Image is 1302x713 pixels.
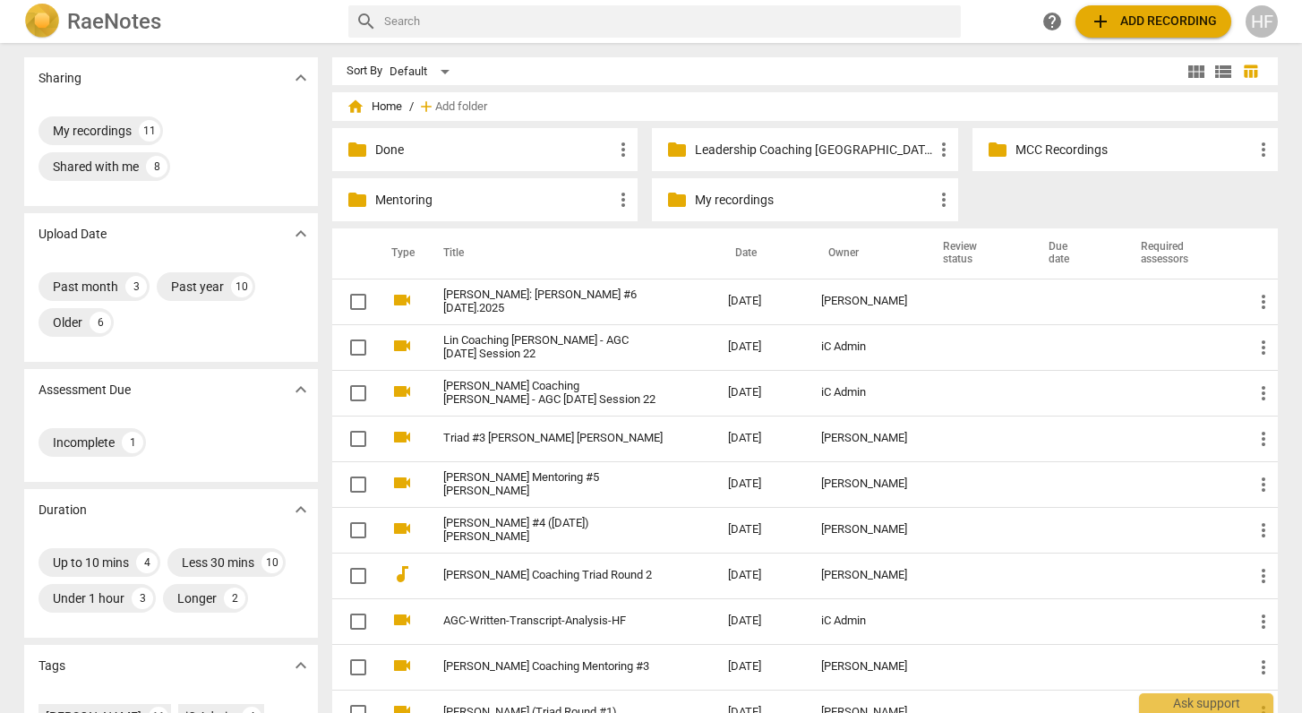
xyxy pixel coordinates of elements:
p: Upload Date [39,225,107,244]
button: Show more [287,376,314,403]
td: [DATE] [714,279,807,324]
span: folder [666,189,688,210]
span: expand_more [290,223,312,245]
a: Lin Coaching [PERSON_NAME] - AGC [DATE] Session 22 [443,334,664,361]
div: iC Admin [821,614,907,628]
div: Less 30 mins [182,554,254,571]
span: more_vert [612,139,634,160]
input: Search [384,7,954,36]
div: Ask support [1139,693,1273,713]
div: Past month [53,278,118,296]
div: 3 [132,588,153,609]
span: expand_more [290,379,312,400]
div: 3 [125,276,147,297]
span: add [417,98,435,116]
div: [PERSON_NAME] [821,477,907,491]
img: Logo [24,4,60,39]
p: My recordings [695,191,932,210]
button: List view [1210,58,1237,85]
span: folder [347,139,368,160]
span: folder [347,189,368,210]
div: HF [1246,5,1278,38]
span: home [347,98,364,116]
div: Shared with me [53,158,139,176]
th: Title [422,228,714,279]
p: Assessment Due [39,381,131,399]
span: videocam [391,518,413,539]
span: Add recording [1090,11,1217,32]
div: iC Admin [821,340,907,354]
button: Table view [1237,58,1263,85]
span: more_vert [1253,291,1274,313]
div: Sort By [347,64,382,78]
div: Longer [177,589,217,607]
button: Show more [287,220,314,247]
span: more_vert [1253,337,1274,358]
div: 2 [224,588,245,609]
div: My recordings [53,122,132,140]
button: Show more [287,64,314,91]
div: Up to 10 mins [53,554,129,571]
span: videocam [391,609,413,631]
div: 6 [90,312,111,333]
p: Leadership Coaching Canada [695,141,932,159]
h2: RaeNotes [67,9,161,34]
span: more_vert [1253,474,1274,495]
a: [PERSON_NAME] Coaching [PERSON_NAME] - AGC [DATE] Session 22 [443,380,664,407]
th: Due date [1027,228,1119,279]
div: [PERSON_NAME] [821,660,907,674]
span: videocam [391,289,413,311]
p: Sharing [39,69,81,88]
span: / [409,100,414,114]
div: 1 [122,432,143,453]
span: more_vert [1253,565,1274,587]
span: videocam [391,655,413,676]
div: [PERSON_NAME] [821,432,907,445]
button: Tile view [1183,58,1210,85]
span: more_vert [933,189,955,210]
p: Mentoring [375,191,612,210]
p: Tags [39,657,65,675]
span: Add folder [435,100,487,114]
span: videocam [391,472,413,494]
th: Required assessors [1119,228,1238,279]
div: 10 [261,552,283,573]
span: expand_more [290,67,312,89]
p: MCC Recordings [1015,141,1253,159]
a: [PERSON_NAME] Mentoring #5 [PERSON_NAME] [443,471,664,498]
td: [DATE] [714,598,807,644]
span: more_vert [1253,520,1274,541]
span: more_vert [933,139,955,160]
span: folder [987,139,1008,160]
td: [DATE] [714,461,807,507]
span: more_vert [1253,657,1274,678]
span: add [1090,11,1111,32]
span: more_vert [1253,428,1274,450]
p: Duration [39,501,87,520]
span: table_chart [1242,63,1259,80]
a: Help [1036,5,1068,38]
div: iC Admin [821,386,907,399]
div: 11 [139,120,160,142]
a: LogoRaeNotes [24,4,334,39]
th: Type [377,228,422,279]
td: [DATE] [714,370,807,416]
td: [DATE] [714,644,807,690]
span: videocam [391,381,413,402]
th: Owner [807,228,921,279]
div: Past year [171,278,224,296]
button: Show more [287,496,314,523]
span: Home [347,98,402,116]
th: Date [714,228,807,279]
span: more_vert [1253,139,1274,160]
div: Default [390,57,456,86]
a: [PERSON_NAME] #4 ([DATE]) [PERSON_NAME] [443,517,664,544]
span: help [1041,11,1063,32]
span: more_vert [1253,382,1274,404]
span: expand_more [290,655,312,676]
a: [PERSON_NAME] Coaching Triad Round 2 [443,569,664,582]
a: [PERSON_NAME] Coaching Mentoring #3 [443,660,664,674]
button: Show more [287,652,314,679]
span: expand_more [290,499,312,520]
th: Review status [921,228,1027,279]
